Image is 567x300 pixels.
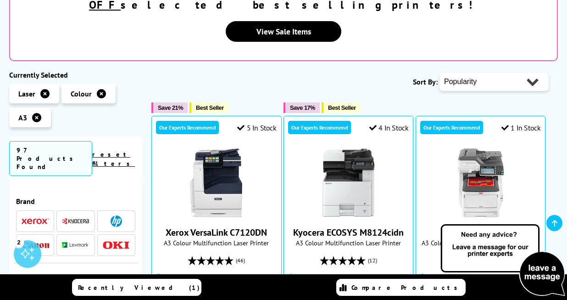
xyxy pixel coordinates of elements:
span: (12) [368,252,377,269]
div: 2 [14,237,24,247]
img: Lexmark [62,242,89,248]
div: Our Experts Recommend [420,121,483,134]
a: HP [102,215,130,227]
div: Currently Selected [9,70,142,79]
span: 97 Products Found [9,141,92,176]
a: View Sale Items [226,21,341,42]
img: Kyocera [62,218,89,225]
span: A3 Colour Multifunction Laser Printer [156,238,277,247]
a: Kyocera [62,215,89,227]
a: Xerox VersaLink C7120DN [166,226,267,238]
img: HP [111,215,122,227]
span: Recently Viewed (1) [78,283,200,292]
span: A3 [18,113,27,122]
img: Xerox [22,218,49,225]
button: Save 21% [151,102,188,113]
a: Xerox [22,215,49,227]
div: Our Experts Recommend [156,121,219,134]
div: 4 In Stock [369,123,409,132]
a: Xerox VersaLink C7120DN [182,210,251,219]
a: Lexmark [62,239,89,251]
span: A3 Colour Multifunction LED Laser Printer [421,238,541,247]
a: OKI MC853dn [446,210,515,219]
a: Recently Viewed (1) [72,279,201,296]
img: Xerox VersaLink C7120DN [182,148,251,217]
button: Best Seller [322,102,361,113]
span: Best Seller [196,104,224,111]
a: Kyocera ECOSYS M8124cidn [293,226,404,238]
span: Sort By: [413,77,438,86]
span: Save 21% [158,104,183,111]
button: Best Seller [189,102,228,113]
span: Compare Products [351,283,462,292]
span: (46) [236,252,245,269]
span: Colour [71,89,92,98]
span: Laser [18,89,35,98]
a: Compare Products [336,279,466,296]
a: Kyocera ECOSYS M8124cidn [314,210,383,219]
span: Best Seller [328,104,356,111]
a: OKI [102,239,130,251]
span: A3 Colour Multifunction Laser Printer [289,238,409,247]
span: Brand [16,197,135,206]
button: Save 17% [283,102,320,113]
a: reset filters [92,150,135,168]
div: Our Experts Recommend [288,121,351,134]
a: Canon [22,239,49,251]
div: 5 In Stock [237,123,277,132]
div: 1 In Stock [501,123,541,132]
img: OKI [102,241,130,249]
span: Save 17% [290,104,315,111]
img: OKI MC853dn [446,148,515,217]
img: Open Live Chat window [439,223,567,298]
img: Kyocera ECOSYS M8124cidn [314,148,383,217]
